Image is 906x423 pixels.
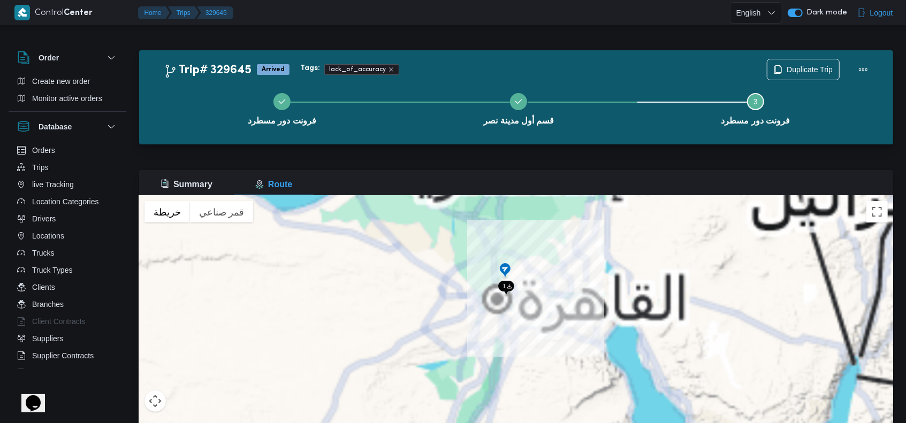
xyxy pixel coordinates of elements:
span: Monitor active orders [32,92,102,105]
button: Duplicate Trip [767,59,840,80]
h3: Database [39,120,72,133]
span: Clients [32,281,55,294]
span: Devices [32,366,59,379]
iframe: chat widget [11,380,45,412]
span: Suppliers [32,332,63,345]
button: عرض خريطة الشارع [144,201,190,222]
span: Dark mode [803,9,848,17]
div: Order [9,73,126,111]
button: Trips [168,6,199,19]
span: قسم أول مدينة نصر [483,114,554,127]
button: Database [17,120,118,133]
button: Home [138,6,170,19]
span: Route [255,180,292,189]
span: 3 [753,97,758,106]
button: Client Contracts [13,313,122,330]
div: Database [9,142,126,373]
button: Suppliers [13,330,122,347]
button: Drivers [13,210,122,227]
button: Actions [852,59,874,80]
button: Orders [13,142,122,159]
button: Location Categories [13,193,122,210]
button: عرض صور القمر الصناعي [190,201,253,222]
span: Truck Types [32,264,72,276]
span: Create new order [32,75,90,88]
button: Trips [13,159,122,176]
button: Supplier Contracts [13,347,122,364]
span: Branches [32,298,64,311]
b: Arrived [262,66,285,73]
button: Create new order [13,73,122,90]
svg: Step 1 is complete [278,97,286,106]
button: Devices [13,364,122,381]
span: Trips [32,161,49,174]
button: فرونت دور مسطرد [164,80,400,136]
span: Orders [32,144,55,157]
button: قسم أول مدينة نصر [400,80,637,136]
button: Monitor active orders [13,90,122,107]
span: Locations [32,229,64,242]
span: lack_of_accuracy [329,65,386,74]
span: Location Categories [32,195,99,208]
button: live Tracking [13,176,122,193]
button: تبديل إلى العرض ملء الشاشة [866,201,888,222]
img: X8yXhbKr1z7QwAAAABJRU5ErkJggg== [14,5,30,20]
span: فرونت دور مسطرد [721,114,790,127]
span: Duplicate Trip [787,63,833,76]
span: Summary [161,180,212,189]
button: فرونت دور مسطرد [637,80,874,136]
button: Remove trip tag [388,66,394,73]
button: Trucks [13,244,122,262]
h2: Trip# 329645 [164,64,252,78]
span: Trucks [32,247,54,259]
span: live Tracking [32,178,74,191]
button: Truck Types [13,262,122,279]
button: 329645 [197,6,233,19]
button: Clients [13,279,122,296]
button: عناصر التحكّم بطريقة عرض الخريطة [144,390,166,412]
b: Tags: [300,64,320,73]
span: lack_of_accuracy [324,64,399,75]
button: Order [17,51,118,64]
button: Branches [13,296,122,313]
button: Locations [13,227,122,244]
span: Client Contracts [32,315,86,328]
button: Logout [853,2,897,24]
span: Logout [870,6,893,19]
span: فرونت دور مسطرد [248,114,317,127]
span: Arrived [257,64,290,75]
b: Center [64,9,93,17]
svg: Step 2 is complete [514,97,523,106]
span: Drivers [32,212,56,225]
h3: Order [39,51,59,64]
span: Supplier Contracts [32,349,94,362]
